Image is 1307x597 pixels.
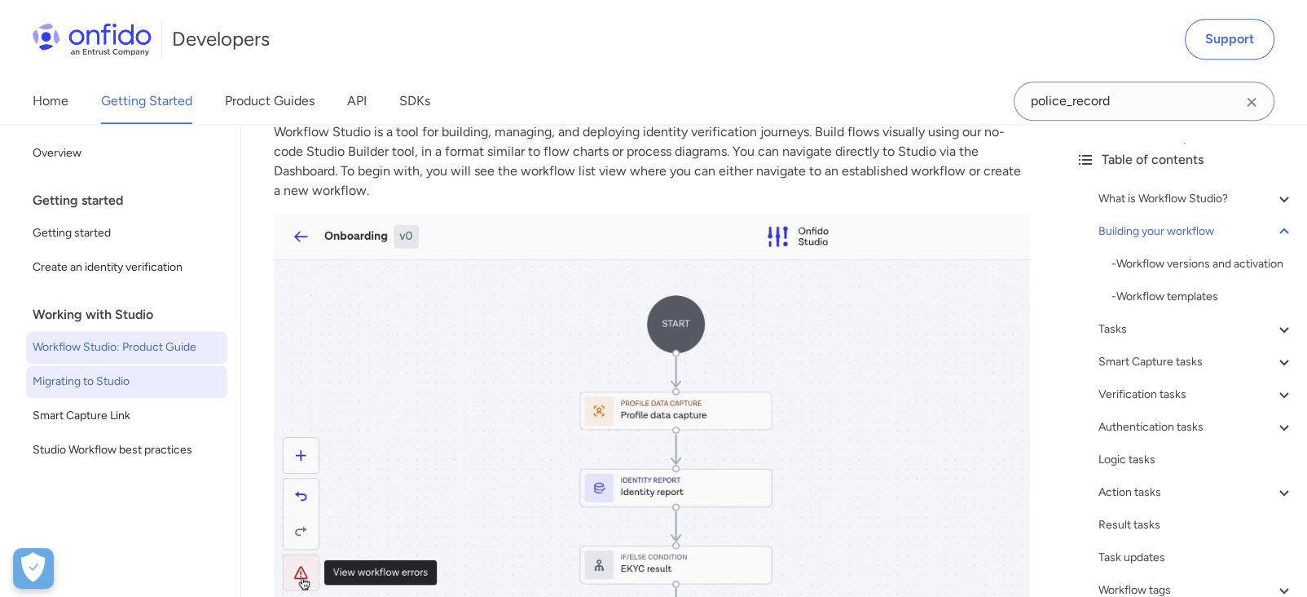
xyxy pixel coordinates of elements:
span: Create an identity verification [33,258,221,277]
a: Getting Started [101,78,192,124]
a: Getting started [26,217,227,250]
div: Table of contents [1076,150,1294,170]
a: Home [33,78,68,124]
a: Action tasks [1098,483,1294,502]
a: Overview [26,137,227,170]
a: Task updates [1098,548,1294,568]
a: Tasks [1098,320,1294,339]
a: -Workflow versions and activation [1111,254,1294,274]
span: Studio Workflow best practices [33,440,221,460]
a: Workflow Studio: Product Guide [26,331,227,364]
div: - Workflow versions and activation [1111,254,1294,274]
svg: Clear search field button [1242,92,1261,112]
span: Workflow Studio: Product Guide [33,338,221,357]
a: Smart Capture Link [26,400,227,432]
span: Overview [33,144,221,163]
a: -Workflow templates [1111,287,1294,307]
a: Studio Workflow best practices [26,434,227,467]
a: Verification tasks [1098,385,1294,405]
span: Smart Capture Link [33,406,221,426]
a: API [347,78,367,124]
img: Onfido Logo [33,23,152,55]
div: Getting started [33,184,234,217]
a: Logic tasks [1098,450,1294,470]
a: SDKs [399,78,430,124]
div: Cookie Preferences [13,548,54,589]
div: - Workflow templates [1111,287,1294,307]
a: Building your workflow [1098,222,1294,241]
h1: Developers [172,26,270,52]
a: Smart Capture tasks [1098,352,1294,372]
span: Migrating to Studio [33,372,221,391]
a: Result tasks [1098,515,1294,535]
a: Authentication tasks [1098,418,1294,437]
a: Support [1185,19,1274,60]
a: What is Workflow Studio? [1098,189,1294,209]
input: Onfido search input field [1014,82,1274,121]
button: Open Preferences [13,548,54,589]
a: Migrating to Studio [26,365,227,398]
p: Workflow Studio is a tool for building, managing, and deploying identity verification journeys. B... [274,122,1030,201]
span: Getting started [33,223,221,243]
a: Create an identity verification [26,251,227,284]
div: Working with Studio [33,298,234,331]
a: Product Guides [225,78,315,124]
